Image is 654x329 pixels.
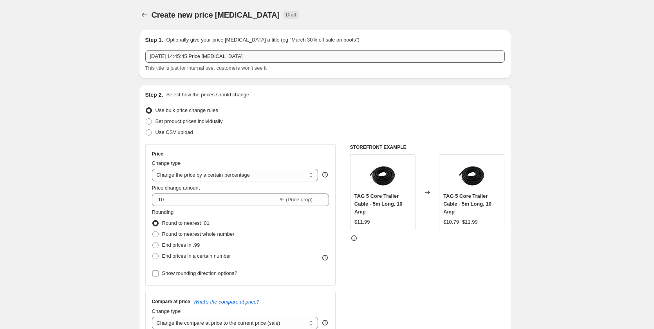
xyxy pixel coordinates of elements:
[155,107,218,113] span: Use bulk price change rules
[152,209,174,215] span: Rounding
[350,144,505,150] h6: STOREFRONT EXAMPLE
[145,50,505,63] input: 30% off holiday sale
[367,159,398,190] img: UNT024_d6a8a713-4772-4f58-aae2-adbc554eebc2_80x.jpg
[152,298,190,305] h3: Compare at price
[152,151,163,157] h3: Price
[286,12,296,18] span: Draft
[162,231,235,237] span: Round to nearest whole number
[354,193,403,215] span: TAG 5 Core Trailer Cable - 5m Long, 10 Amp
[166,91,249,99] p: Select how the prices should change
[321,171,329,179] div: help
[145,36,163,44] h2: Step 1.
[162,220,210,226] span: Round to nearest .01
[462,218,478,226] strike: $11.99
[162,270,237,276] span: Show rounding direction options?
[321,319,329,327] div: help
[354,218,370,226] div: $11.99
[152,11,280,19] span: Create new price [MEDICAL_DATA]
[152,185,200,191] span: Price change amount
[152,193,278,206] input: -15
[443,218,459,226] div: $10.79
[152,308,181,314] span: Change type
[152,160,181,166] span: Change type
[139,9,150,20] button: Price change jobs
[162,242,200,248] span: End prices in .99
[162,253,231,259] span: End prices in a certain number
[456,159,488,190] img: UNT024_d6a8a713-4772-4f58-aae2-adbc554eebc2_80x.jpg
[155,129,193,135] span: Use CSV upload
[193,299,260,305] button: What's the compare at price?
[280,197,313,202] span: % (Price drop)
[443,193,491,215] span: TAG 5 Core Trailer Cable - 5m Long, 10 Amp
[166,36,359,44] p: Optionally give your price [MEDICAL_DATA] a title (eg "March 30% off sale on boots")
[155,118,223,124] span: Set product prices individually
[145,91,163,99] h2: Step 2.
[145,65,267,71] span: This title is just for internal use, customers won't see it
